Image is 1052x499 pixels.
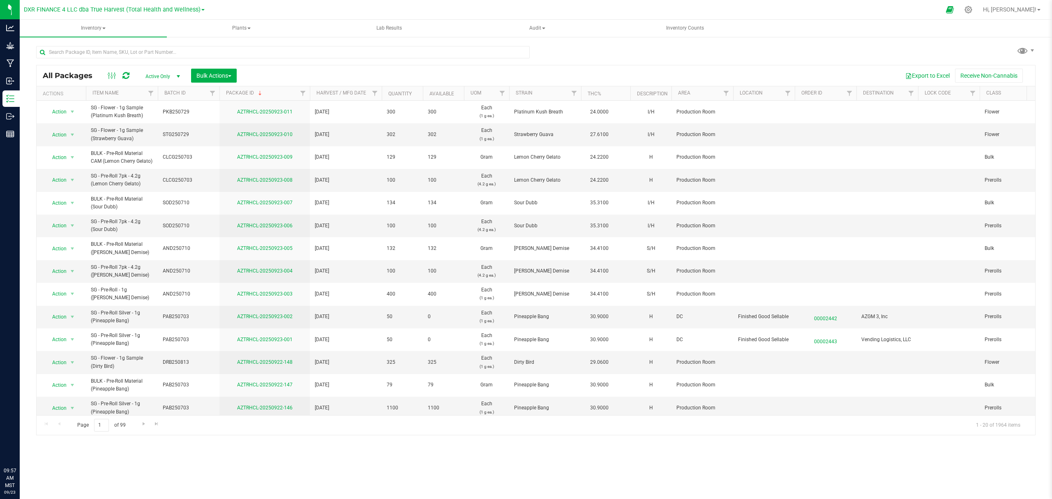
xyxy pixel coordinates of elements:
span: Each [469,218,504,233]
span: Production Room [676,222,728,230]
div: H [635,312,667,321]
a: UOM [471,90,481,96]
span: All Packages [43,71,101,80]
iframe: Resource center [8,433,33,458]
a: Filter [843,86,856,100]
a: Item Name [92,90,119,96]
span: 100 [428,176,459,184]
span: CLCG250703 [163,176,215,184]
inline-svg: Reports [6,130,14,138]
span: select [67,197,78,209]
span: Hi, [PERSON_NAME]! [983,6,1036,13]
span: Sour Dubb [514,199,576,207]
span: [DATE] [315,199,377,207]
span: Strawberry Guava [514,131,576,139]
span: Prerolls [985,267,1047,275]
span: Lab Results [365,25,413,32]
span: 34.4100 [586,288,613,300]
span: Prerolls [985,222,1047,230]
div: S/H [635,266,667,276]
a: AZTRHCL-20250922-147 [237,382,293,388]
span: Prerolls [985,313,1047,321]
span: 27.6100 [586,129,613,141]
inline-svg: Inbound [6,77,14,85]
span: AND250710 [163,245,215,252]
span: 0 [428,313,459,321]
span: [PERSON_NAME] Demise [514,245,576,252]
iframe: Resource center unread badge [24,432,34,442]
span: [DATE] [315,336,377,344]
span: Action [45,379,67,391]
a: Filter [781,86,795,100]
span: Each [469,104,504,120]
span: Page of 99 [70,419,132,432]
span: Production Room [676,176,728,184]
a: Filter [568,86,581,100]
span: Pineapple Bang [514,313,576,321]
a: Plants [168,20,315,37]
span: SG - Flower - 1g Sample (Platinum Kush Breath) [91,104,153,120]
div: Actions [43,91,83,97]
span: 30.9000 [586,379,613,391]
span: Lemon Cherry Gelato [514,153,576,161]
span: 1100 [387,404,418,412]
span: 1100 [428,404,459,412]
p: 09/23 [4,489,16,495]
span: 79 [428,381,459,389]
div: I/H [635,107,667,117]
span: [DATE] [315,267,377,275]
span: BULK - Pre-Roll Material (Sour Dubb) [91,195,153,211]
a: Location [740,90,763,96]
span: DRB250813 [163,358,215,366]
span: Action [45,334,67,345]
div: S/H [635,289,667,299]
a: Area [678,90,690,96]
span: Flower [985,108,1047,116]
span: PAB250703 [163,381,215,389]
a: Package ID [226,90,263,96]
span: 100 [428,267,459,275]
a: AZTRHCL-20250923-007 [237,200,293,206]
p: (1 g ea.) [469,408,504,416]
span: STG250729 [163,131,215,139]
inline-svg: Analytics [6,24,14,32]
a: Batch ID [164,90,186,96]
div: S/H [635,244,667,253]
span: SG - Pre-Roll 7pk - 4.2g (Lemon Cherry Gelato) [91,172,153,188]
span: PKB250729 [163,108,215,116]
span: Action [45,197,67,209]
span: SG - Flower - 1g Sample (Dirty Bird) [91,354,153,370]
span: 24.2200 [586,151,613,163]
span: Platinum Kush Breath [514,108,576,116]
div: Manage settings [963,6,974,14]
a: AZTRHCL-20250923-011 [237,109,293,115]
span: Action [45,357,67,368]
a: Inventory Counts [611,20,759,37]
span: 35.3100 [586,220,613,232]
span: [DATE] [315,290,377,298]
span: Each [469,332,504,347]
div: H [635,358,667,367]
span: 50 [387,336,418,344]
span: SG - Flower - 1g Sample (Strawberry Guava) [91,127,153,142]
p: (4.2 g ea.) [469,180,504,188]
span: SOD250710 [163,222,215,230]
div: I/H [635,198,667,208]
span: Flower [985,131,1047,139]
inline-svg: Manufacturing [6,59,14,67]
p: (1 g ea.) [469,363,504,370]
span: 129 [387,153,418,161]
a: Order ID [801,90,822,96]
span: BULK - Pre-Roll Material ([PERSON_NAME] Demise) [91,240,153,256]
span: Vending Logistics, LLC [861,336,913,344]
a: AZTRHCL-20250923-005 [237,245,293,251]
span: Bulk Actions [196,72,231,79]
span: Action [45,311,67,323]
span: Production Room [676,381,728,389]
span: Open Ecommerce Menu [941,2,959,18]
span: Production Room [676,131,728,139]
a: AZTRHCL-20250922-148 [237,359,293,365]
inline-svg: Grow [6,42,14,50]
span: PAB250703 [163,404,215,412]
span: SG - Pre-Roll Silver - 1g (Pineapple Bang) [91,400,153,416]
